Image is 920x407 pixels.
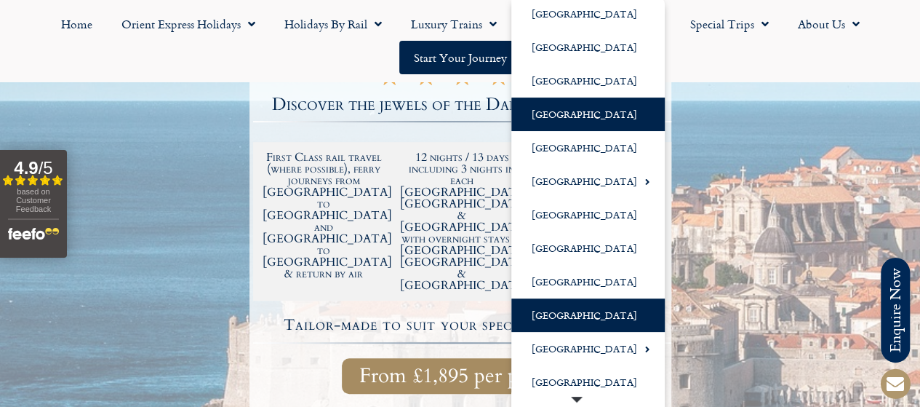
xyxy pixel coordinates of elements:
[783,7,874,41] a: About Us
[342,358,582,394] a: From £1,895 per person
[511,265,665,299] a: [GEOGRAPHIC_DATA]
[511,98,665,131] a: [GEOGRAPHIC_DATA]
[487,74,510,87] i: ★
[511,332,665,365] a: [GEOGRAPHIC_DATA]
[399,41,521,74] a: Start your Journey
[511,299,665,332] a: [GEOGRAPHIC_DATA]
[511,198,665,232] a: [GEOGRAPHIC_DATA]
[396,7,511,41] a: Luxury Trains
[511,31,665,64] a: [GEOGRAPHIC_DATA]
[676,7,783,41] a: Special Trips
[400,151,524,291] h2: 12 nights / 13 days including 3 nights in each [GEOGRAPHIC_DATA], [GEOGRAPHIC_DATA] & [GEOGRAPHIC...
[359,367,564,385] span: From £1,895 per person
[415,74,437,87] i: ★
[511,64,665,98] a: [GEOGRAPHIC_DATA]
[253,96,671,114] h2: Discover the jewels of the Dalmatian Coastline
[511,131,665,165] a: [GEOGRAPHIC_DATA]
[511,365,665,399] a: [GEOGRAPHIC_DATA]
[255,317,669,333] h4: Tailor-made to suit your specific requirements
[378,70,546,87] div: 5/5
[511,232,665,265] a: [GEOGRAPHIC_DATA]
[263,151,386,280] h2: First Class rail travel (where possible), ferry journeys from [GEOGRAPHIC_DATA] to [GEOGRAPHIC_DA...
[7,7,913,74] nav: Menu
[378,74,401,87] i: ★
[107,7,270,41] a: Orient Express Holidays
[451,74,473,87] i: ★
[270,7,396,41] a: Holidays by Rail
[47,7,107,41] a: Home
[511,165,665,198] a: [GEOGRAPHIC_DATA]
